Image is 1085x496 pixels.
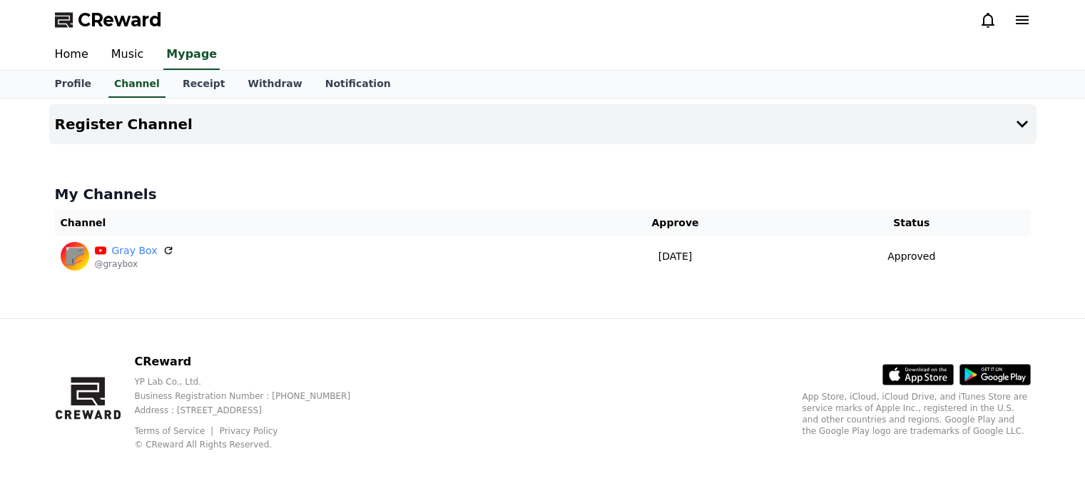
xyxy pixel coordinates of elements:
[49,104,1036,144] button: Register Channel
[793,210,1030,236] th: Status
[171,71,237,98] a: Receipt
[44,71,103,98] a: Profile
[78,9,162,31] span: CReward
[55,184,1031,204] h4: My Channels
[55,210,559,236] th: Channel
[558,210,793,236] th: Approve
[803,391,1031,437] p: App Store, iCloud, iCloud Drive, and iTunes Store are service marks of Apple Inc., registered in ...
[220,426,278,436] a: Privacy Policy
[134,405,373,416] p: Address : [STREET_ADDRESS]
[112,243,158,258] a: Gray Box
[61,242,89,270] img: Gray Box
[55,116,193,132] h4: Register Channel
[163,40,220,70] a: Mypage
[108,71,165,98] a: Channel
[887,249,935,264] p: Approved
[564,249,787,264] p: [DATE]
[314,71,402,98] a: Notification
[134,353,373,370] p: CReward
[44,40,100,70] a: Home
[134,439,373,450] p: © CReward All Rights Reserved.
[100,40,156,70] a: Music
[236,71,313,98] a: Withdraw
[55,9,162,31] a: CReward
[95,258,175,270] p: @graybox
[134,376,373,388] p: YP Lab Co., Ltd.
[134,426,215,436] a: Terms of Service
[134,390,373,402] p: Business Registration Number : [PHONE_NUMBER]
